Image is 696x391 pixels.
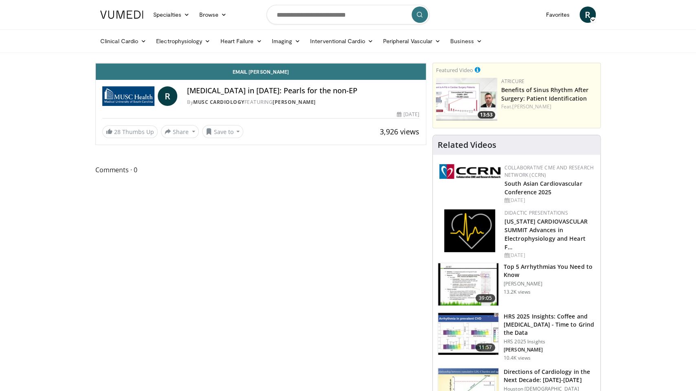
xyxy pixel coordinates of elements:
a: Specialties [148,7,194,23]
a: Collaborative CME and Research Network (CCRN) [504,164,594,178]
span: 3,926 views [380,127,419,136]
a: Interventional Cardio [305,33,378,49]
img: MUSC Cardiology [102,86,154,106]
span: 11:57 [476,343,495,351]
a: Imaging [267,33,305,49]
p: 10.4K views [504,355,531,361]
a: Browse [194,7,232,23]
a: Clinical Cardio [95,33,151,49]
img: e6be7ba5-423f-4f4d-9fbf-6050eac7a348.150x105_q85_crop-smart_upscale.jpg [438,263,498,305]
div: Feat. [501,103,597,110]
a: 28 Thumbs Up [102,125,158,138]
button: Save to [202,125,244,138]
a: 39:05 Top 5 Arrhythmias You Need to Know [PERSON_NAME] 13.2K views [438,263,595,306]
img: 982c273f-2ee1-4c72-ac31-fa6e97b745f7.png.150x105_q85_crop-smart_upscale.png [436,78,497,121]
a: South Asian Cardiovascular Conference 2025 [504,180,582,196]
a: [US_STATE] CARDIOVASCULAR SUMMIT Advances in Electrophysiology and Heart F… [504,217,588,251]
a: [PERSON_NAME] [273,99,316,105]
small: Featured Video [436,66,473,74]
span: 28 [114,128,121,136]
div: Didactic Presentations [504,209,594,217]
div: [DATE] [504,197,594,204]
a: Favorites [541,7,575,23]
a: Peripheral Vascular [378,33,445,49]
a: [PERSON_NAME] [512,103,551,110]
p: [PERSON_NAME] [504,281,595,287]
p: HRS 2025 Insights [504,338,595,345]
a: 13:53 [436,78,497,121]
h4: [MEDICAL_DATA] in [DATE]: Pearls for the non-EP [187,86,419,95]
div: By FEATURING [187,99,419,106]
div: [DATE] [397,111,419,118]
a: Email [PERSON_NAME] [96,64,426,80]
p: [PERSON_NAME] [504,347,595,353]
img: 25c04896-53d6-4a05-9178-9b8aabfb644a.150x105_q85_crop-smart_upscale.jpg [438,313,498,355]
img: 1860aa7a-ba06-47e3-81a4-3dc728c2b4cf.png.150x105_q85_autocrop_double_scale_upscale_version-0.2.png [444,209,495,252]
video-js: Video Player [96,63,426,64]
img: VuMedi Logo [100,11,143,19]
button: Share [161,125,199,138]
img: a04ee3ba-8487-4636-b0fb-5e8d268f3737.png.150x105_q85_autocrop_double_scale_upscale_version-0.2.png [439,164,500,179]
p: 13.2K views [504,289,531,295]
a: Electrophysiology [151,33,215,49]
a: R [579,7,596,23]
a: 11:57 HRS 2025 Insights: Coffee and [MEDICAL_DATA] - Time to Grind the Data HRS 2025 Insights [PE... [438,312,595,361]
a: Benefits of Sinus Rhythm After Surgery: Patient Identification [501,86,588,102]
h3: Directions of Cardiology in the Next Decade: [DATE]-[DATE] [504,368,595,384]
a: AtriCure [501,78,524,85]
a: MUSC Cardiology [193,99,244,105]
a: Heart Failure [215,33,267,49]
span: Comments 0 [95,165,426,175]
a: R [158,86,177,106]
a: Business [445,33,487,49]
div: [DATE] [504,252,594,259]
span: 39:05 [476,294,495,302]
span: 13:53 [478,111,495,119]
input: Search topics, interventions [267,5,429,24]
h3: Top 5 Arrhythmias You Need to Know [504,263,595,279]
h4: Related Videos [438,140,496,150]
h3: HRS 2025 Insights: Coffee and [MEDICAL_DATA] - Time to Grind the Data [504,312,595,337]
